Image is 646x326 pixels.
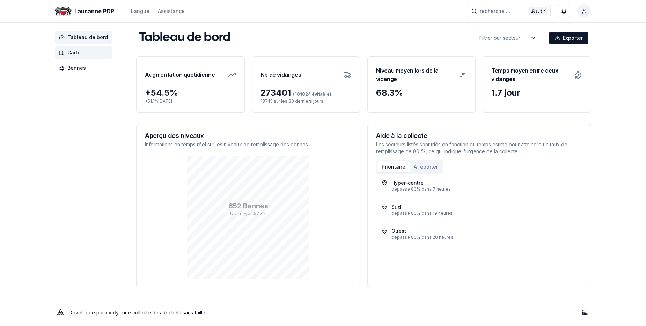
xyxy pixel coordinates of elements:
h1: Tableau de bord [139,31,230,45]
h3: Aperçu des niveaux [145,133,352,139]
button: label [474,31,542,45]
span: recherche ... [480,8,510,15]
p: Développé par - une collecte des déchets sans faille . [69,308,206,318]
span: Bennes [67,65,86,72]
span: (101024 évitable) [291,91,331,97]
span: Carte [67,49,81,56]
a: Lausanne PDP [55,7,117,15]
div: Sud [391,203,401,210]
div: 68.3 % [376,87,467,98]
img: Lausanne PDP Logo [55,3,72,20]
a: Carte [55,46,115,59]
button: Exporter [549,32,588,44]
div: Ouest [391,228,406,235]
div: Hyper-centre [391,179,424,186]
p: Les secteurs listés sont triés en fonction du temps estimé pour atteindre un taux de remplissage ... [376,141,583,155]
a: Suddépasse 80% dans 19 heures [382,203,570,216]
h3: Nb de vidanges [260,65,301,84]
div: + 54.5 % [145,87,236,98]
p: Informations en temps réel sur les niveaux de remplissage des bennes. [145,141,352,148]
button: À reporter [410,161,442,172]
p: Filtrer par secteur ... [479,35,525,42]
span: Lausanne PDP [74,7,114,15]
a: Ouestdépasse 80% dans 20 heures [382,228,570,240]
a: Bennes [55,62,115,74]
button: Prioritaire [377,161,410,172]
div: 273401 [260,87,352,98]
h3: Augmentation quotidienne [145,65,215,84]
div: 1.7 jour [491,87,582,98]
img: Evoly Logo [55,307,66,318]
a: Assistance [158,7,185,15]
h3: Temps moyen entre deux vidanges [491,65,570,84]
a: Hyper-centredépasse 80% dans 7 heures [382,179,570,192]
div: Langue [131,8,149,15]
div: dépasse 80% dans 7 heures [391,186,570,192]
span: Tableau de bord [67,34,108,41]
div: dépasse 80% dans 20 heures [391,235,570,240]
h3: Aide à la collecte [376,133,583,139]
button: recherche ...Ctrl+K [467,5,551,17]
button: Langue [131,7,149,15]
a: Tableau de bord [55,31,115,44]
p: 18745 sur les 30 derniers jours [260,98,352,104]
a: evoly [105,310,119,316]
p: + 51.1 % [DATE] [145,98,236,104]
h3: Niveau moyen lors de la vidange [376,65,455,84]
div: dépasse 80% dans 19 heures [391,210,570,216]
